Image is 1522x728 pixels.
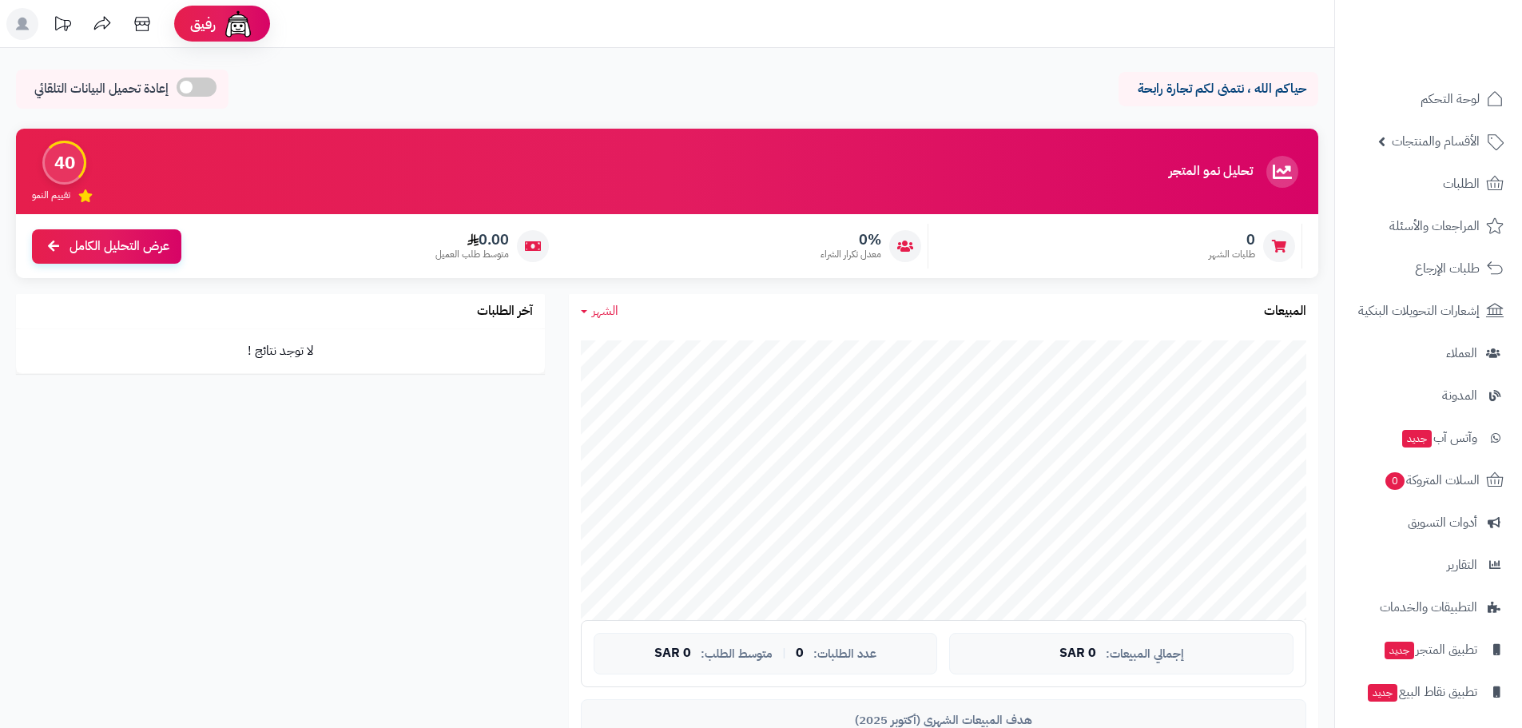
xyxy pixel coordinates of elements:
span: التقارير [1447,554,1477,576]
span: طلبات الإرجاع [1415,257,1480,280]
a: العملاء [1345,334,1512,372]
p: حياكم الله ، نتمنى لكم تجارة رابحة [1131,80,1306,98]
a: تطبيق المتجرجديد [1345,631,1512,669]
span: الطلبات [1443,173,1480,195]
span: جديد [1385,642,1414,659]
h3: تحليل نمو المتجر [1169,165,1253,179]
span: 0.00 [435,231,509,249]
span: السلات المتروكة [1384,469,1480,491]
span: طلبات الشهر [1209,248,1255,261]
span: 0% [821,231,881,249]
span: 0 SAR [1059,646,1096,661]
span: التطبيقات والخدمات [1380,596,1477,619]
span: وآتس آب [1401,427,1477,449]
a: أدوات التسويق [1345,503,1512,542]
a: الطلبات [1345,165,1512,203]
h3: المبيعات [1264,304,1306,319]
a: لوحة التحكم [1345,80,1512,118]
a: المراجعات والأسئلة [1345,207,1512,245]
span: 0 [796,646,804,661]
span: تطبيق نقاط البيع [1366,681,1477,703]
span: المدونة [1442,384,1477,407]
span: العملاء [1446,342,1477,364]
span: 0 SAR [654,646,691,661]
h3: آخر الطلبات [477,304,533,319]
span: جديد [1402,430,1432,448]
a: الشهر [581,302,618,320]
span: متوسط طلب العميل [435,248,509,261]
span: 0 [1209,231,1255,249]
a: تطبيق نقاط البيعجديد [1345,673,1512,711]
span: عدد الطلبات: [813,647,876,661]
span: رفيق [190,14,216,34]
span: أدوات التسويق [1408,511,1477,534]
span: معدل تكرار الشراء [821,248,881,261]
a: التقارير [1345,546,1512,584]
span: | [782,647,786,659]
span: متوسط الطلب: [701,647,773,661]
a: وآتس آبجديد [1345,419,1512,457]
a: عرض التحليل الكامل [32,229,181,264]
img: logo-2.png [1413,37,1507,70]
a: طلبات الإرجاع [1345,249,1512,288]
a: السلات المتروكة0 [1345,461,1512,499]
span: إشعارات التحويلات البنكية [1358,300,1480,322]
span: لوحة التحكم [1421,88,1480,110]
span: تقييم النمو [32,189,70,202]
span: عرض التحليل الكامل [70,237,169,256]
a: إشعارات التحويلات البنكية [1345,292,1512,330]
span: إعادة تحميل البيانات التلقائي [34,80,169,98]
a: تحديثات المنصة [42,8,82,44]
span: إجمالي المبيعات: [1106,647,1184,661]
span: الشهر [592,301,618,320]
span: 0 [1385,472,1405,491]
span: تطبيق المتجر [1383,638,1477,661]
a: التطبيقات والخدمات [1345,588,1512,627]
span: الأقسام والمنتجات [1392,130,1480,153]
a: المدونة [1345,376,1512,415]
span: المراجعات والأسئلة [1389,215,1480,237]
td: لا توجد نتائج ! [16,329,545,373]
span: جديد [1368,684,1397,702]
img: ai-face.png [222,8,254,40]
